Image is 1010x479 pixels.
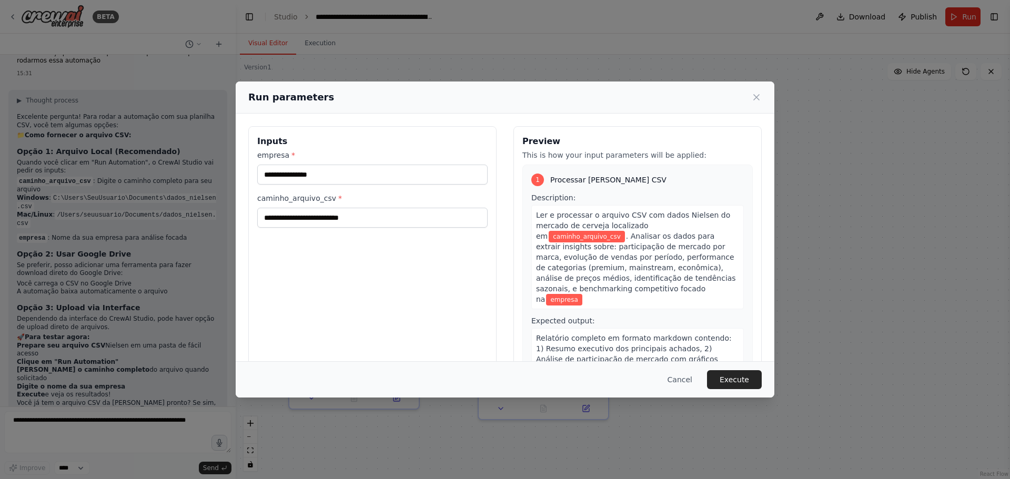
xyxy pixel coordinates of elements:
[257,150,488,160] label: empresa
[248,90,334,105] h2: Run parameters
[522,150,753,160] p: This is how your input parameters will be applied:
[531,317,595,325] span: Expected output:
[659,370,701,389] button: Cancel
[257,193,488,203] label: caminho_arquivo_csv
[549,231,625,242] span: Variable: caminho_arquivo_csv
[531,174,544,186] div: 1
[531,193,575,202] span: Description:
[257,135,488,148] h3: Inputs
[550,175,666,185] span: Processar [PERSON_NAME] CSV
[536,334,732,374] span: Relatório completo em formato markdown contendo: 1) Resumo executivo dos principais achados, 2) A...
[546,294,582,305] span: Variable: empresa
[707,370,762,389] button: Execute
[522,135,753,148] h3: Preview
[536,232,736,303] span: . Analisar os dados para extrair insights sobre: participação de mercado por marca, evolução de v...
[536,211,730,240] span: Ler e processar o arquivo CSV com dados Nielsen do mercado de cerveja localizado em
